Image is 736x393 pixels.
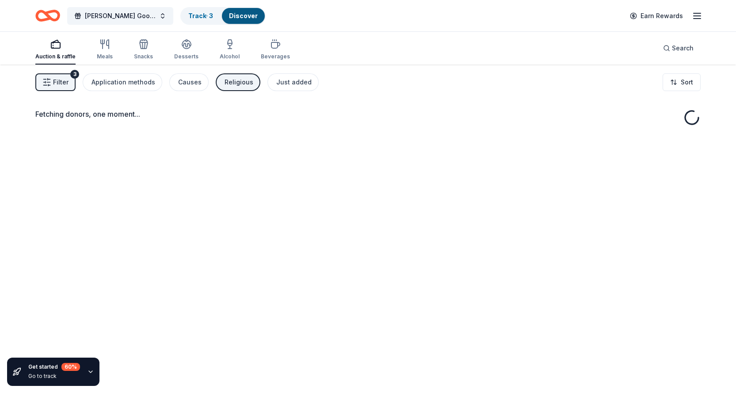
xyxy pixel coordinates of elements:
[53,77,69,88] span: Filter
[83,73,162,91] button: Application methods
[681,77,693,88] span: Sort
[267,73,319,91] button: Just added
[67,7,173,25] button: [PERSON_NAME] Goods & Services Auction
[261,53,290,60] div: Beverages
[35,109,701,119] div: Fetching donors, one moment...
[178,77,202,88] div: Causes
[134,35,153,65] button: Snacks
[229,12,258,19] a: Discover
[663,73,701,91] button: Sort
[180,7,266,25] button: Track· 3Discover
[174,35,198,65] button: Desserts
[35,35,76,65] button: Auction & raffle
[70,70,79,79] div: 3
[85,11,156,21] span: [PERSON_NAME] Goods & Services Auction
[35,73,76,91] button: Filter3
[220,53,240,60] div: Alcohol
[188,12,213,19] a: Track· 3
[225,77,253,88] div: Religious
[97,35,113,65] button: Meals
[216,73,260,91] button: Religious
[61,363,80,371] div: 60 %
[174,53,198,60] div: Desserts
[220,35,240,65] button: Alcohol
[261,35,290,65] button: Beverages
[35,5,60,26] a: Home
[276,77,312,88] div: Just added
[97,53,113,60] div: Meals
[28,363,80,371] div: Get started
[656,39,701,57] button: Search
[672,43,694,53] span: Search
[92,77,155,88] div: Application methods
[134,53,153,60] div: Snacks
[28,373,80,380] div: Go to track
[35,53,76,60] div: Auction & raffle
[625,8,688,24] a: Earn Rewards
[169,73,209,91] button: Causes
